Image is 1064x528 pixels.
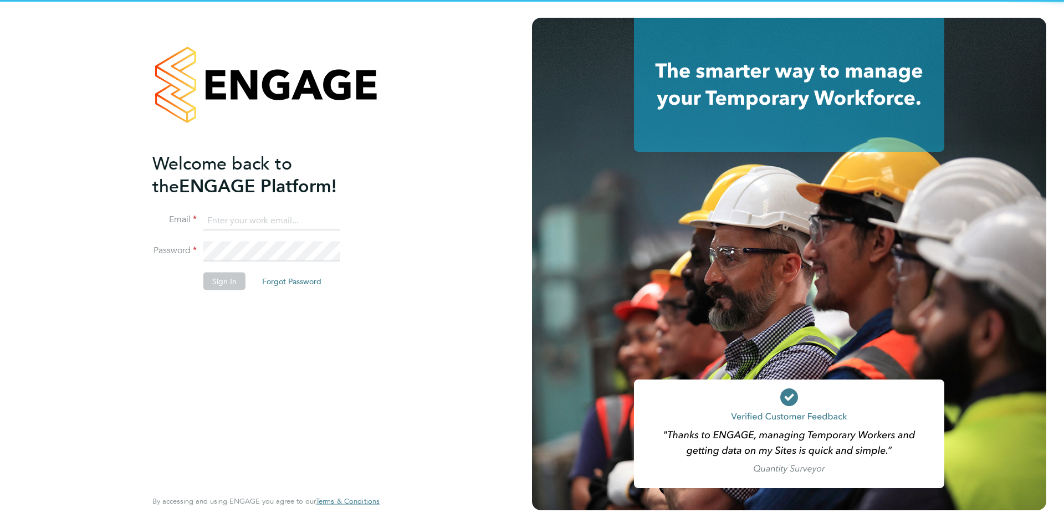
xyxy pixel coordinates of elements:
label: Password [152,245,197,257]
button: Sign In [203,273,245,290]
span: Welcome back to the [152,152,292,197]
label: Email [152,214,197,225]
span: By accessing and using ENGAGE you agree to our [152,496,380,506]
input: Enter your work email... [203,211,340,230]
h2: ENGAGE Platform! [152,152,369,197]
a: Terms & Conditions [316,497,380,506]
button: Forgot Password [253,273,330,290]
